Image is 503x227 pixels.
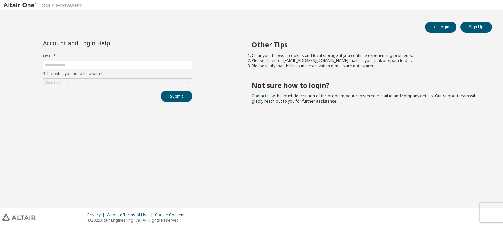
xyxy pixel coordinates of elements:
p: © 2025 Altair Engineering, Inc. All Rights Reserved. [87,218,189,223]
div: Privacy [87,212,107,218]
span: with a brief description of the problem, your registered e-mail id and company details. Our suppo... [252,93,476,104]
h2: Not sure how to login? [252,81,480,89]
li: Please verify that the links in the activation e-mails are not expired. [252,63,480,69]
li: Please check for [EMAIL_ADDRESS][DOMAIN_NAME] mails in your junk or spam folder. [252,58,480,63]
img: Altair One [3,2,85,8]
label: Email [43,54,192,59]
img: altair_logo.svg [2,214,36,221]
div: Cookie Consent [155,212,189,218]
label: Select what you need help with [43,71,192,76]
button: Submit [161,91,192,102]
div: Account and Login Help [43,41,162,46]
a: Contact us [252,93,272,99]
h2: Other Tips [252,41,480,49]
button: Sign Up [460,22,492,33]
div: Click to select [43,79,192,87]
div: Click to select [45,80,70,85]
button: Login [425,22,456,33]
div: Website Terms of Use [107,212,155,218]
li: Clear your browser cookies and local storage, if you continue experiencing problems. [252,53,480,58]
